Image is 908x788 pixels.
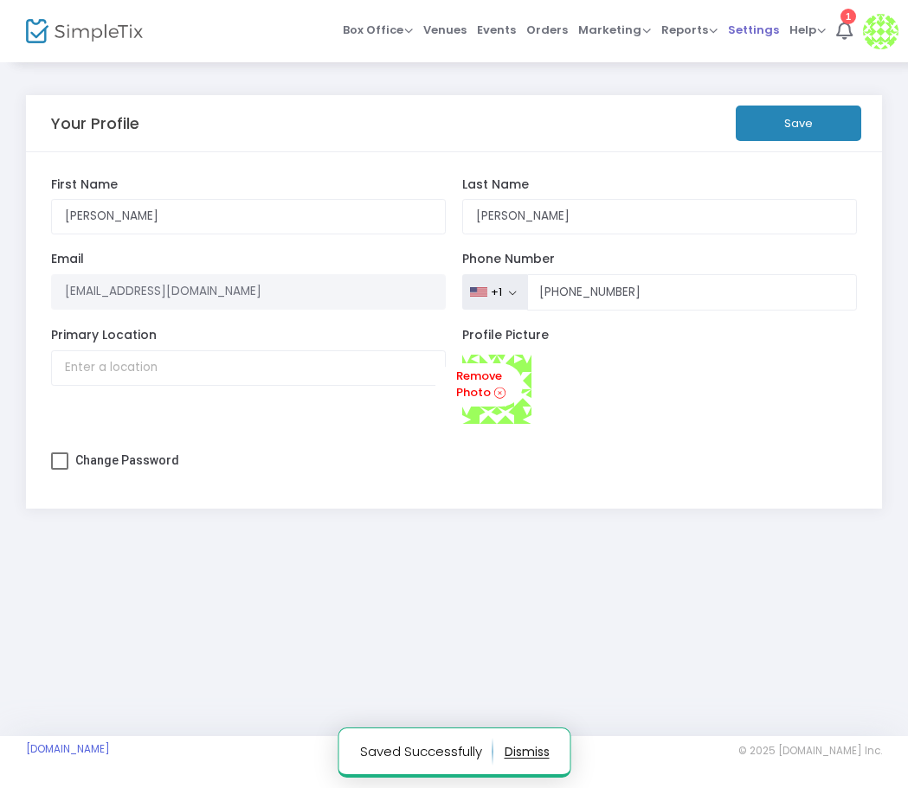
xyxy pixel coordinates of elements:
label: Email [51,252,446,267]
span: Events [477,8,516,52]
label: Primary Location [51,328,446,343]
label: Last Name [462,177,857,193]
div: +1 [491,285,502,299]
a: [DOMAIN_NAME] [26,742,110,756]
input: First Name [51,199,446,234]
button: dismiss [504,738,549,766]
input: Enter a location [51,350,446,386]
span: Marketing [578,22,651,38]
span: Reports [661,22,718,38]
input: Phone Number [527,274,858,311]
label: Phone Number [462,252,857,267]
span: Help [789,22,826,38]
span: Settings [728,8,779,52]
span: Venues [423,8,467,52]
h5: Your Profile [51,114,139,133]
div: 1 [840,9,856,24]
input: Last Name [462,199,857,234]
button: Save [736,106,861,141]
span: Change Password [75,453,179,467]
img: 25d9f4a6d536f4d3705e260bb4dfa60f [462,355,531,424]
label: First Name [51,177,446,193]
span: © 2025 [DOMAIN_NAME] Inc. [738,744,882,758]
p: Saved Successfully [359,738,493,766]
button: +1 [462,274,527,311]
a: Remove Photo [435,363,523,407]
span: Orders [526,8,568,52]
span: Profile Picture [462,326,549,343]
span: Box Office [343,22,413,38]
